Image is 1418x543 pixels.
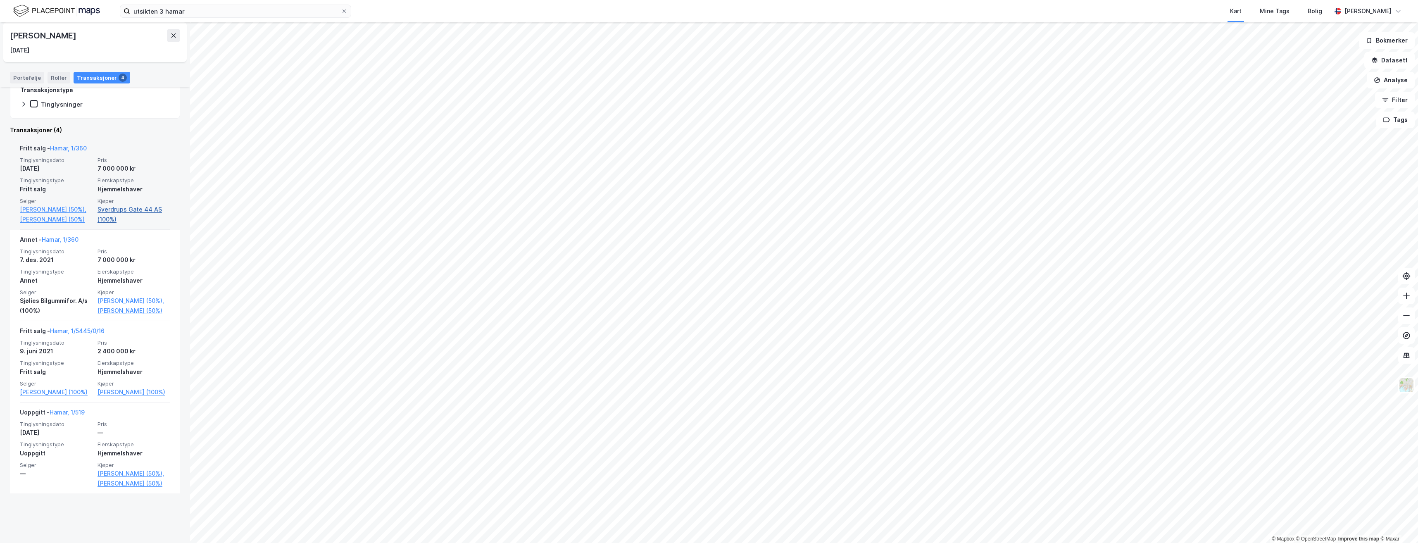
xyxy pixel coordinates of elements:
div: 2 400 000 kr [98,346,170,356]
span: Kjøper [98,198,170,205]
span: Eierskapstype [98,360,170,367]
a: [PERSON_NAME] (50%) [98,306,170,316]
button: Bokmerker [1359,32,1415,49]
div: Uoppgitt [20,448,93,458]
div: 7 000 000 kr [98,255,170,265]
div: Fritt salg [20,367,93,377]
div: [DATE] [10,45,29,55]
span: Pris [98,157,170,164]
div: Transaksjoner [74,72,130,83]
span: Tinglysningstype [20,441,93,448]
span: Eierskapstype [98,441,170,448]
div: Tinglysninger [41,100,83,108]
span: Pris [98,248,170,255]
div: Fritt salg [20,184,93,194]
div: [PERSON_NAME] [1344,6,1392,16]
a: Hamar, 1/5445/0/16 [50,327,105,334]
a: [PERSON_NAME] (50%), [98,296,170,306]
button: Filter [1375,92,1415,108]
a: [PERSON_NAME] (50%) [20,214,93,224]
input: Søk på adresse, matrikkel, gårdeiere, leietakere eller personer [130,5,341,17]
iframe: Chat Widget [1377,503,1418,543]
img: Z [1399,377,1414,393]
div: Sjølies Bilgummifor. A/s (100%) [20,296,93,316]
span: Selger [20,289,93,296]
div: Portefølje [10,72,44,83]
div: Kart [1230,6,1242,16]
span: Tinglysningsdato [20,157,93,164]
button: Analyse [1367,72,1415,88]
a: Mapbox [1272,536,1294,542]
span: Selger [20,462,93,469]
span: Selger [20,380,93,387]
div: — [20,469,93,479]
div: [DATE] [20,164,93,174]
div: Transaksjoner (4) [10,125,180,135]
a: Hamar, 1/360 [50,145,87,152]
span: Eierskapstype [98,177,170,184]
a: [PERSON_NAME] (100%) [98,387,170,397]
span: Selger [20,198,93,205]
div: Kontrollprogram for chat [1377,503,1418,543]
span: Kjøper [98,289,170,296]
div: 4 [119,74,127,82]
span: Tinglysningstype [20,268,93,275]
div: [DATE] [20,428,93,438]
span: Eierskapstype [98,268,170,275]
div: 7. des. 2021 [20,255,93,265]
a: [PERSON_NAME] (50%) [98,479,170,488]
span: Tinglysningsdato [20,421,93,428]
div: Hjemmelshaver [98,448,170,458]
span: Kjøper [98,462,170,469]
div: Bolig [1308,6,1322,16]
div: Hjemmelshaver [98,367,170,377]
div: Roller [48,72,70,83]
div: 7 000 000 kr [98,164,170,174]
span: Tinglysningsdato [20,248,93,255]
div: [PERSON_NAME] [10,29,78,42]
a: Hamar, 1/360 [42,236,79,243]
div: Annet [20,276,93,286]
div: Hjemmelshaver [98,184,170,194]
div: — [98,428,170,438]
span: Tinglysningsdato [20,339,93,346]
span: Tinglysningstype [20,360,93,367]
div: Uoppgitt - [20,407,85,421]
span: Pris [98,421,170,428]
a: Sverdrups Gate 44 AS (100%) [98,205,170,224]
button: Tags [1376,112,1415,128]
a: Improve this map [1338,536,1379,542]
img: logo.f888ab2527a4732fd821a326f86c7f29.svg [13,4,100,18]
a: [PERSON_NAME] (100%) [20,387,93,397]
a: [PERSON_NAME] (50%), [98,469,170,479]
div: Fritt salg - [20,326,105,339]
div: Annet - [20,235,79,248]
span: Kjøper [98,380,170,387]
a: [PERSON_NAME] (50%), [20,205,93,214]
div: Mine Tags [1260,6,1290,16]
button: Datasett [1364,52,1415,69]
div: 9. juni 2021 [20,346,93,356]
span: Tinglysningstype [20,177,93,184]
div: Transaksjonstype [20,85,73,95]
a: OpenStreetMap [1296,536,1336,542]
a: Hamar, 1/519 [50,409,85,416]
div: Fritt salg - [20,143,87,157]
div: Hjemmelshaver [98,276,170,286]
span: Pris [98,339,170,346]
